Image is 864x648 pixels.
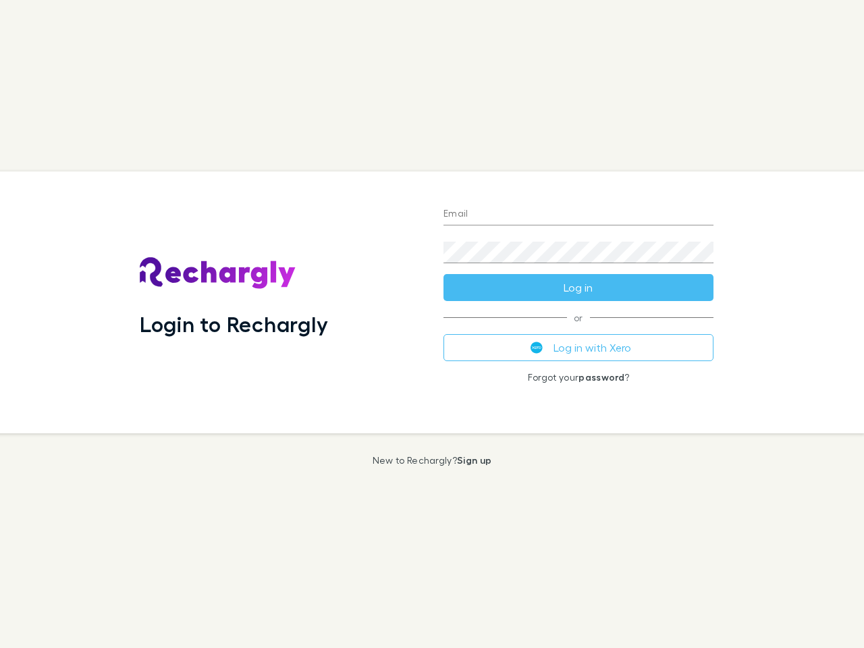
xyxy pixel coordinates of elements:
img: Xero's logo [531,342,543,354]
button: Log in [443,274,713,301]
p: Forgot your ? [443,372,713,383]
a: password [578,371,624,383]
img: Rechargly's Logo [140,257,296,290]
h1: Login to Rechargly [140,311,328,337]
a: Sign up [457,454,491,466]
span: or [443,317,713,318]
p: New to Rechargly? [373,455,492,466]
button: Log in with Xero [443,334,713,361]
